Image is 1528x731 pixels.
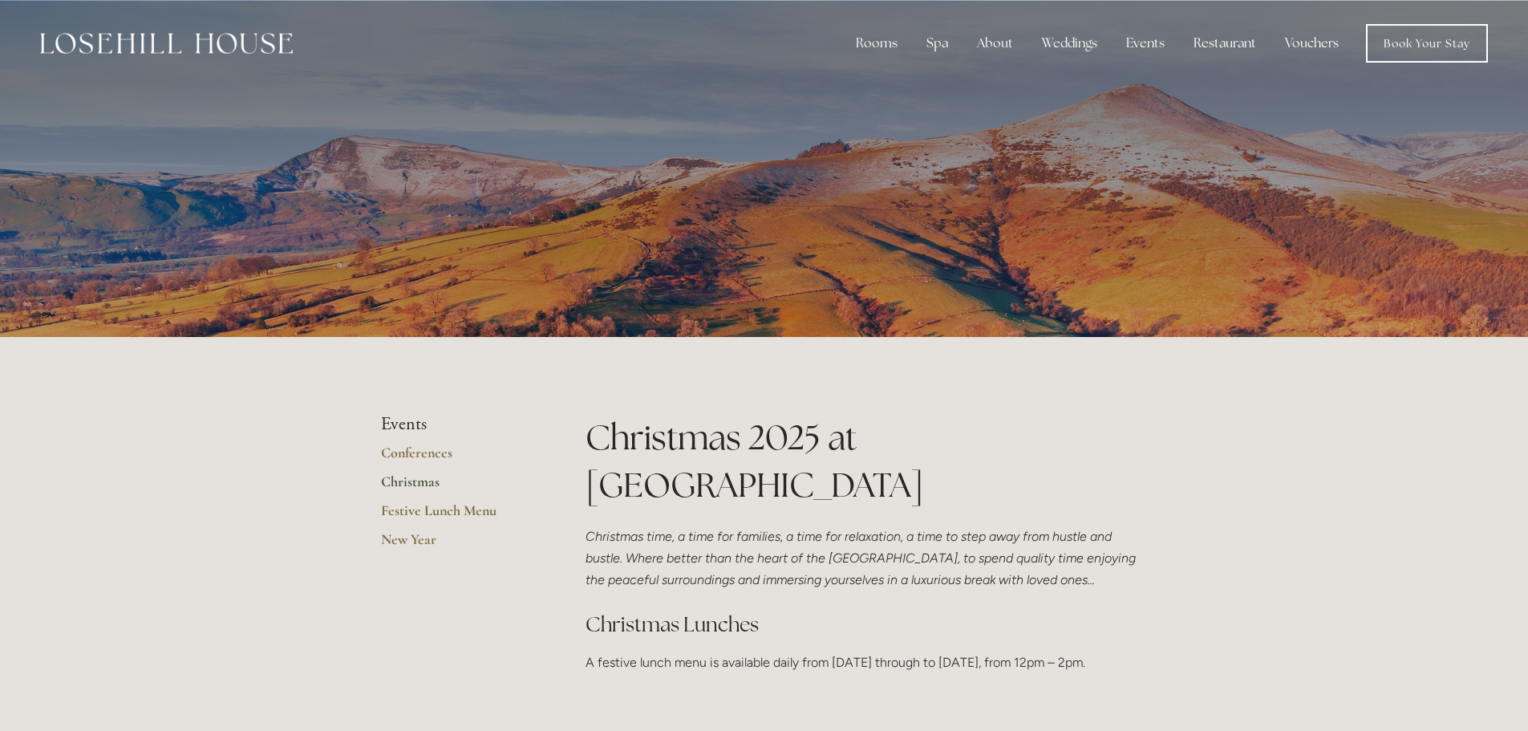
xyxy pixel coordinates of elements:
div: Spa [914,27,961,59]
h1: Christmas 2025 at [GEOGRAPHIC_DATA] [586,414,1148,509]
h2: Christmas Lunches [586,611,1148,639]
a: Festive Lunch Menu [381,502,534,530]
a: Vouchers [1272,27,1352,59]
a: Christmas [381,473,534,502]
div: Events [1113,27,1177,59]
div: Weddings [1029,27,1110,59]
div: About [964,27,1026,59]
p: A festive lunch menu is available daily from [DATE] through to [DATE], from 12pm – 2pm. [586,652,1148,673]
a: New Year [381,530,534,559]
a: Book Your Stay [1366,24,1488,63]
img: Losehill House [40,33,293,54]
div: Restaurant [1181,27,1269,59]
div: Rooms [843,27,910,59]
a: Conferences [381,444,534,473]
li: Events [381,414,534,435]
em: Christmas time, a time for families, a time for relaxation, a time to step away from hustle and b... [586,529,1139,587]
